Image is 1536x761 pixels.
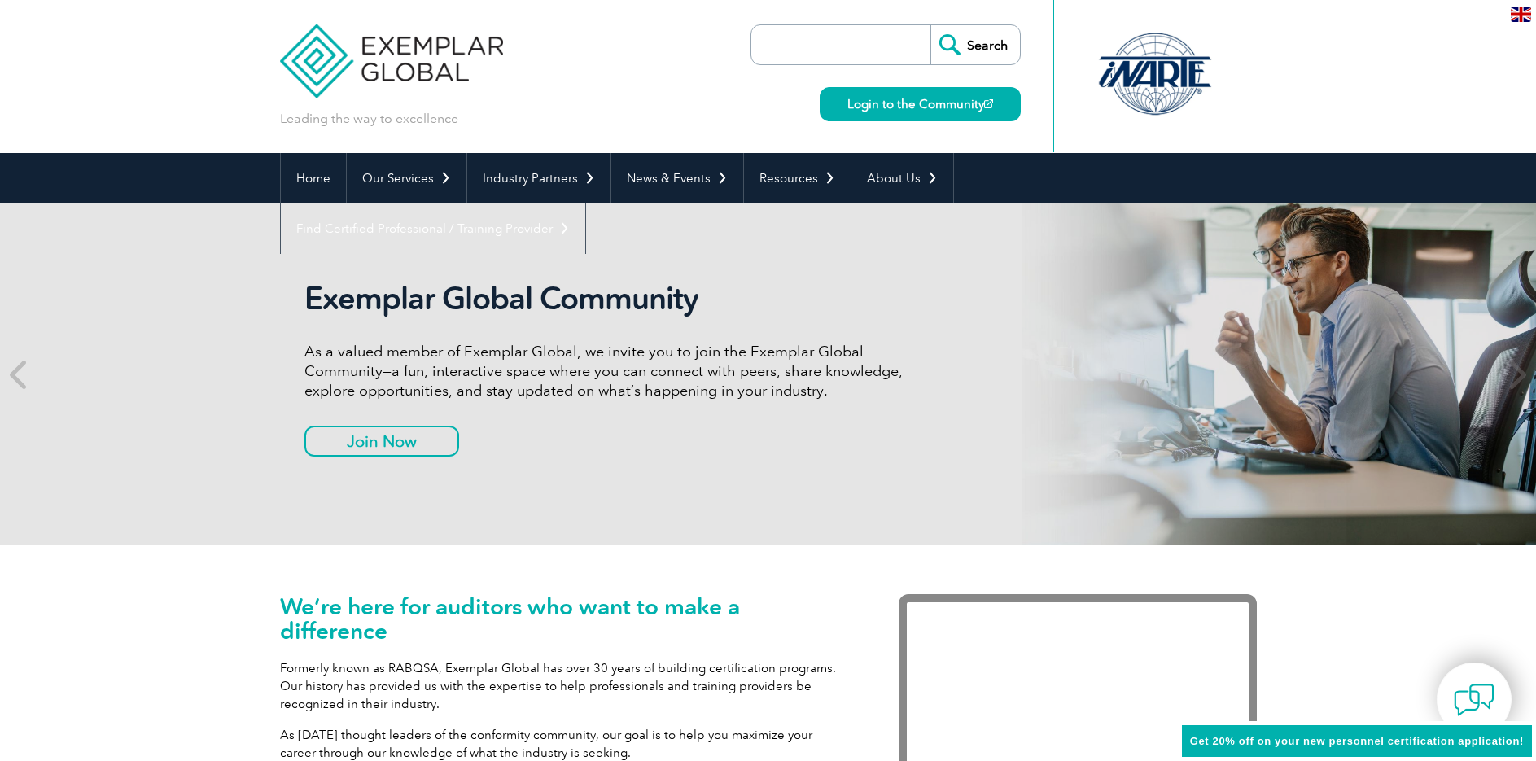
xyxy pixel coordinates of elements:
span: Get 20% off on your new personnel certification application! [1190,735,1524,747]
h1: We’re here for auditors who want to make a difference [280,594,850,643]
a: Industry Partners [467,153,610,203]
a: Home [281,153,346,203]
a: Our Services [347,153,466,203]
img: open_square.png [984,99,993,108]
img: contact-chat.png [1454,680,1494,720]
a: About Us [851,153,953,203]
a: Find Certified Professional / Training Provider [281,203,585,254]
a: Resources [744,153,851,203]
p: As a valued member of Exemplar Global, we invite you to join the Exemplar Global Community—a fun,... [304,342,915,400]
a: Login to the Community [820,87,1021,121]
input: Search [930,25,1020,64]
a: Join Now [304,426,459,457]
h2: Exemplar Global Community [304,280,915,317]
img: en [1511,7,1531,22]
a: News & Events [611,153,743,203]
p: Leading the way to excellence [280,110,458,128]
p: Formerly known as RABQSA, Exemplar Global has over 30 years of building certification programs. O... [280,659,850,713]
